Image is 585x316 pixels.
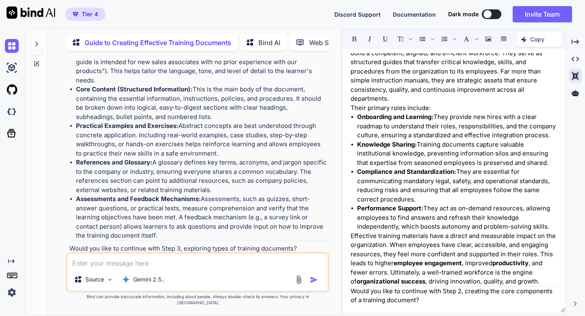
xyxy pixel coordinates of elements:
p: Their primary roles include: [351,104,557,113]
strong: Core Content (Structured Information): [76,85,193,93]
li: Abstract concepts are best understood through concrete application. Including real-world examples... [76,121,327,158]
li: They are essential for communicating mandatory legal, safety, and operational standards, reducing... [357,167,557,204]
p: Source [85,275,104,284]
span: Insert table [496,32,511,46]
img: chat [5,39,19,53]
span: Font size [393,32,414,46]
strong: Onboarding and Learning: [357,113,433,121]
img: Bind AI [6,6,55,19]
strong: Performance Support: [357,204,423,212]
li: This is the main body of the document, containing the essential information, instructions, polici... [76,85,327,121]
p: Bind can provide inaccurate information, including about people. Always double-check its answers.... [66,294,329,306]
span: Bold [347,32,362,46]
img: settings [5,286,19,299]
p: Copy [530,35,544,43]
img: icon [310,276,318,284]
p: Effective training materials have a direct and measurable impact on the organization. When employ... [351,232,557,286]
strong: productivity [492,259,529,267]
img: ai-studio [5,61,19,75]
strong: Compliance and Standardization: [357,168,456,175]
img: Pick Models [106,276,113,283]
p: Training documents are the foundational tools organizations use to build a competent, aligned, an... [351,39,557,104]
p: Would you like to continue with Step 3, exploring types of training documents? [69,244,327,253]
p: Web Search [309,38,346,48]
span: Insert Unordered List [415,32,436,46]
li: Training documents capture valuable institutional knowledge, preventing information silos and ens... [357,140,557,168]
p: Guide to Creating Effective Training Documents [84,38,231,48]
span: Dark mode [448,10,479,18]
button: Documentation [393,10,436,19]
strong: Knowledge Sharing: [357,141,417,148]
p: Would you like to continue with Step 2, creating the core components of a training document? [351,287,557,305]
img: premium [73,12,78,17]
img: githubLight [5,83,19,97]
button: premiumTier 4 [65,8,106,21]
strong: employee engagement [394,259,462,267]
strong: References and Glossary: [76,158,152,166]
span: Documentation [393,11,436,18]
span: Font family [459,32,480,46]
img: attachment [294,275,303,284]
strong: Practical Examples and Exercises: [76,122,178,130]
span: Insert Image [481,32,496,46]
button: Discord Support [334,10,381,19]
span: Italic [362,32,377,46]
li: Assessments, such as quizzes, short-answer questions, or practical tests, measure comprehension a... [76,195,327,240]
span: Tier 4 [82,10,98,18]
img: Gemini 2.5 Pro [122,275,130,284]
span: Discord Support [334,11,381,18]
span: Underline [378,32,392,46]
img: darkCloudIdeIcon [5,105,19,119]
li: They act as on-demand resources, allowing employees to find answers and refresh their knowledge i... [357,204,557,232]
p: Gemini 2.5.. [133,275,165,284]
strong: organizational success [357,277,425,285]
strong: Assessments and Feedback Mechanisms: [76,195,201,203]
li: A glossary defines key terms, acronyms, and jargon specific to the company or industry, ensuring ... [76,158,327,195]
li: They provide new hires with a clear roadmap to understand their roles, responsibilities, and the ... [357,113,557,140]
p: Bind AI [258,38,280,48]
button: Invite Team [513,6,572,22]
span: Insert Ordered List [437,32,458,46]
li: A brief description of who the training is for (e.g., "This guide is intended for new sales assoc... [76,48,327,85]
